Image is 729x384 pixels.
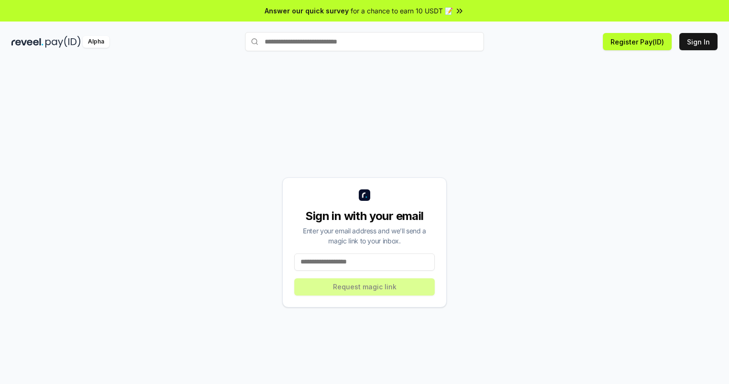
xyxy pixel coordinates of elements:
div: Sign in with your email [294,208,435,224]
img: reveel_dark [11,36,43,48]
div: Alpha [83,36,109,48]
span: for a chance to earn 10 USDT 📝 [351,6,453,16]
img: pay_id [45,36,81,48]
img: logo_small [359,189,370,201]
div: Enter your email address and we’ll send a magic link to your inbox. [294,226,435,246]
span: Answer our quick survey [265,6,349,16]
button: Sign In [679,33,718,50]
button: Register Pay(ID) [603,33,672,50]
